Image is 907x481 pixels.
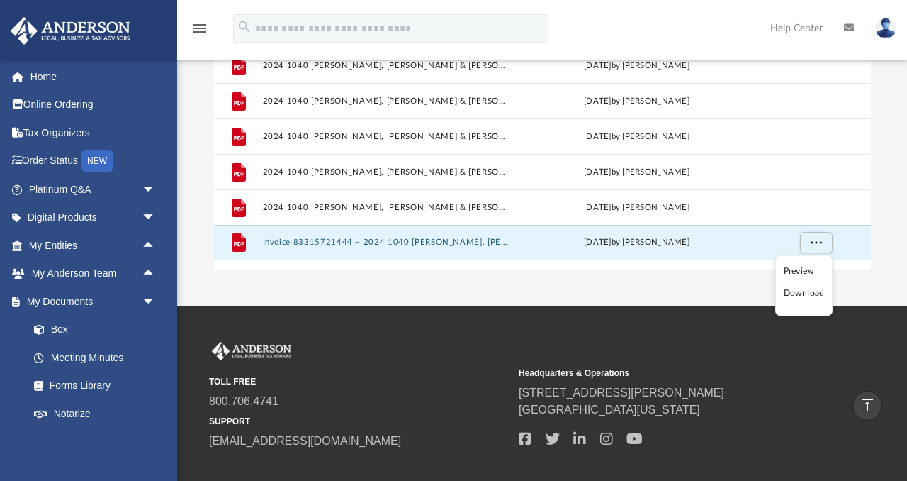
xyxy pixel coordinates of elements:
span: arrow_drop_down [142,287,170,316]
a: My Anderson Teamarrow_drop_up [10,260,170,288]
span: arrow_drop_down [142,204,170,233]
a: vertical_align_top [852,391,882,421]
li: Preview [784,263,825,278]
button: 2024 1040 [PERSON_NAME], [PERSON_NAME] & [PERSON_NAME] - OH Form OUPC Payment Voucher.pdf [262,167,507,177]
button: 2024 1040 [PERSON_NAME], [PERSON_NAME] & [PERSON_NAME] - e-file authorization - please sign.pdf [262,96,507,106]
a: Online Learningarrow_drop_down [10,428,170,456]
a: [GEOGRAPHIC_DATA][US_STATE] [519,404,700,416]
div: by [PERSON_NAME] [514,201,759,214]
small: Headquarters & Operations [519,367,818,380]
a: menu [191,27,208,37]
span: [DATE] [584,61,612,69]
a: [STREET_ADDRESS][PERSON_NAME] [519,387,724,399]
ul: More options [775,255,833,316]
small: TOLL FREE [209,375,509,388]
img: Anderson Advisors Platinum Portal [209,342,294,360]
span: [DATE] [584,132,612,140]
small: SUPPORT [209,415,509,428]
li: Download [784,286,825,301]
button: Invoice 83315721444 – 2024 1040 [PERSON_NAME], [PERSON_NAME] & [PERSON_NAME].pdf [262,238,507,247]
span: arrow_drop_up [142,231,170,260]
div: by [PERSON_NAME] [514,165,759,178]
a: Platinum Q&Aarrow_drop_down [10,175,177,204]
div: NEW [81,150,113,172]
i: vertical_align_top [859,397,876,414]
button: 2024 1040 [PERSON_NAME], [PERSON_NAME] & [PERSON_NAME] - Review Copy.pdf [262,203,507,212]
div: by [PERSON_NAME] [514,94,759,107]
span: arrow_drop_up [142,260,170,289]
span: [DATE] [584,167,612,175]
a: Forms Library [20,372,163,400]
a: Meeting Minutes [20,343,170,372]
i: search [237,19,252,35]
a: [EMAIL_ADDRESS][DOMAIN_NAME] [209,435,401,447]
span: [DATE] [584,238,612,246]
div: by [PERSON_NAME] [514,236,759,249]
a: Tax Organizers [10,118,177,147]
button: More options [799,232,832,253]
a: My Documentsarrow_drop_down [10,287,170,316]
i: menu [191,20,208,37]
a: Order StatusNEW [10,147,177,176]
span: arrow_drop_down [142,428,170,457]
span: arrow_drop_down [142,175,170,204]
img: Anderson Advisors Platinum Portal [6,17,135,45]
a: Digital Productsarrow_drop_down [10,204,177,232]
div: by [PERSON_NAME] [514,59,759,72]
span: [DATE] [584,96,612,104]
a: 800.706.4741 [209,395,278,407]
a: Online Ordering [10,91,177,119]
button: 2024 1040 [PERSON_NAME], [PERSON_NAME] & [PERSON_NAME] - CA FTB 3582 Payment Voucher.pdf [262,61,507,70]
span: [DATE] [584,203,612,211]
a: My Entitiesarrow_drop_up [10,231,177,260]
a: Box [20,316,163,344]
div: by [PERSON_NAME] [514,130,759,143]
a: Home [10,62,177,91]
a: Notarize [20,399,170,428]
img: User Pic [875,18,896,38]
button: 2024 1040 [PERSON_NAME], [PERSON_NAME] & [PERSON_NAME] - Filing Instructions.pdf [262,132,507,141]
